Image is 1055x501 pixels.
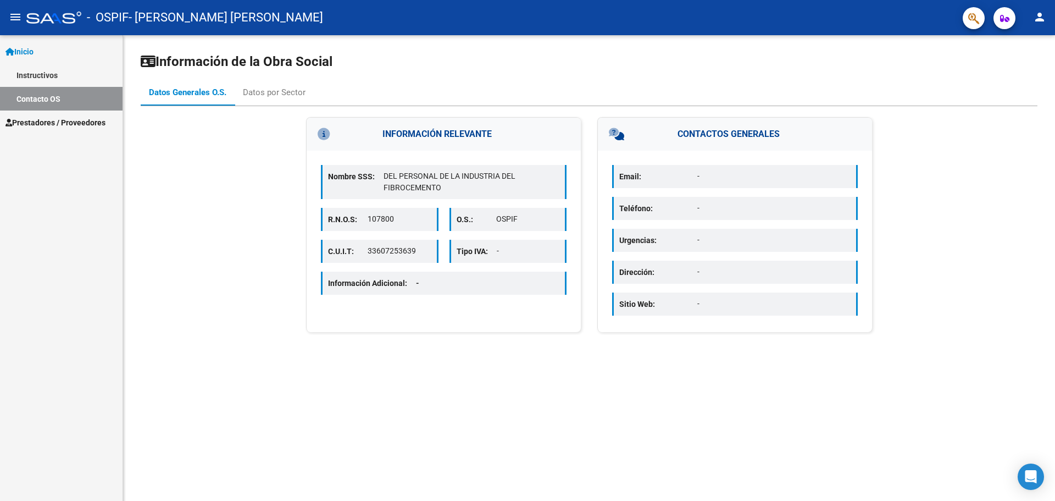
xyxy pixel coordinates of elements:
span: Inicio [5,46,34,58]
mat-icon: menu [9,10,22,24]
p: Nombre SSS: [328,170,384,183]
div: Datos Generales O.S. [149,86,226,98]
p: Sitio Web: [619,298,697,310]
span: Prestadores / Proveedores [5,117,105,129]
div: Open Intercom Messenger [1018,464,1044,490]
p: Teléfono: [619,202,697,214]
p: - [697,202,851,214]
p: - [697,234,851,246]
p: - [697,266,851,278]
p: - [697,298,851,310]
h3: CONTACTOS GENERALES [598,118,872,151]
p: Email: [619,170,697,183]
p: 107800 [368,213,431,225]
h3: INFORMACIÓN RELEVANTE [307,118,581,151]
h1: Información de la Obra Social [141,53,1037,70]
mat-icon: person [1033,10,1046,24]
span: - [416,279,419,288]
p: Dirección: [619,266,697,278]
span: - [PERSON_NAME] [PERSON_NAME] [129,5,323,30]
p: C.U.I.T: [328,245,368,257]
p: Información Adicional: [328,277,428,289]
p: Urgencias: [619,234,697,246]
span: - OSPIF [87,5,129,30]
p: 33607253639 [368,245,431,257]
p: O.S.: [457,213,496,225]
p: - [497,245,560,257]
p: Tipo IVA: [457,245,497,257]
p: OSPIF [496,213,559,225]
p: DEL PERSONAL DE LA INDUSTRIA DEL FIBROCEMENTO [384,170,559,194]
p: R.N.O.S: [328,213,368,225]
p: - [697,170,851,182]
div: Datos por Sector [243,86,306,98]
